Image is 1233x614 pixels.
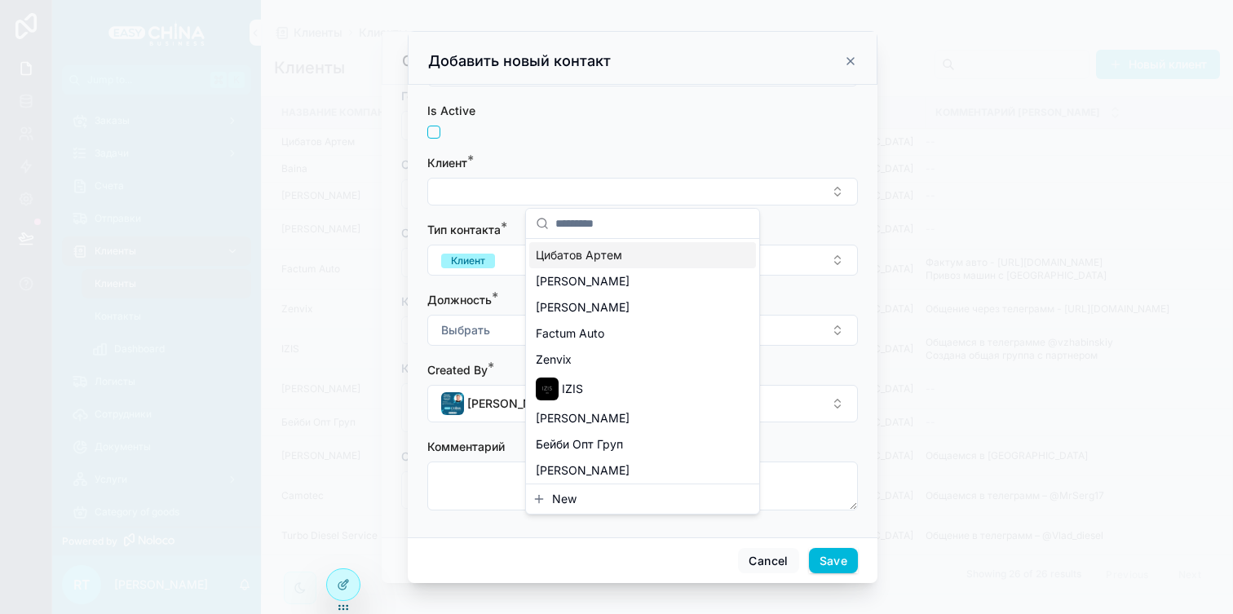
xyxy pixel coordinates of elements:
div: Клиент [451,254,485,268]
span: Цибатов Артем [536,247,622,263]
span: Тип контакта [427,223,501,236]
span: IZIS [562,381,583,397]
div: Suggestions [526,239,759,484]
button: Select Button [427,245,858,276]
span: Комментарий [427,440,505,453]
button: Select Button [427,315,858,346]
button: Select Button [427,385,858,422]
span: Zenvix [536,351,572,368]
span: [PERSON_NAME] [536,410,630,426]
span: [PERSON_NAME] [467,395,561,412]
span: Выбрать [441,322,490,338]
span: New [552,491,577,507]
button: Save [809,548,858,574]
span: Бейби Опт Груп [536,436,623,453]
span: [PERSON_NAME] [536,273,630,289]
h3: Добавить новый контакт [428,51,611,71]
span: [PERSON_NAME] [536,299,630,316]
button: Cancel [738,548,798,574]
span: Должность [427,293,492,307]
button: Select Button [427,178,858,205]
span: [PERSON_NAME] [536,462,630,479]
span: Factum Auto [536,325,604,342]
span: Is Active [427,104,475,117]
span: Created By [427,363,488,377]
span: Клиент [427,156,467,170]
button: New [533,491,753,507]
